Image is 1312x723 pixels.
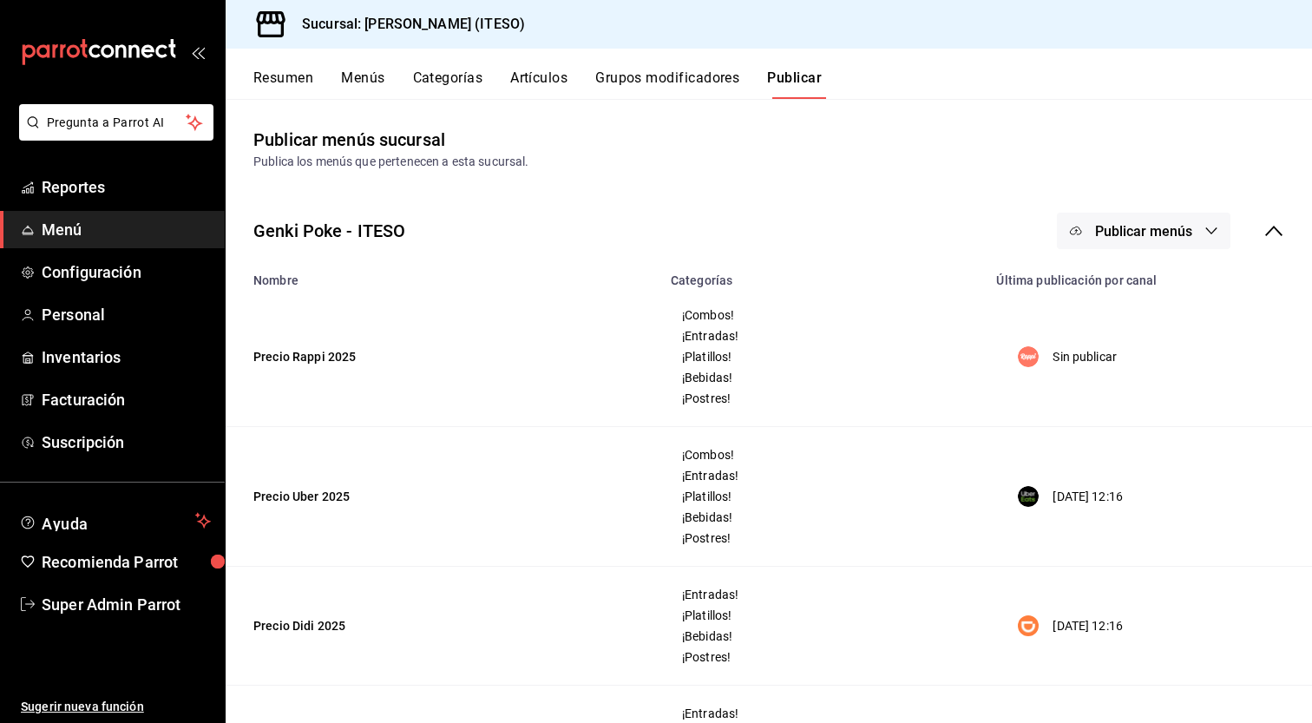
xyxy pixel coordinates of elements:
span: Sugerir nueva función [21,698,211,716]
span: ¡Combos! [682,309,965,321]
h3: Sucursal: [PERSON_NAME] (ITESO) [288,14,525,35]
button: open_drawer_menu [191,45,205,59]
span: Configuración [42,260,211,284]
span: ¡Bebidas! [682,511,965,523]
a: Pregunta a Parrot AI [12,126,213,144]
button: Publicar menús [1057,213,1230,249]
span: Ayuda [42,510,188,531]
span: Recomienda Parrot [42,550,211,574]
div: navigation tabs [253,69,1312,99]
span: ¡Platillos! [682,609,965,621]
span: Pregunta a Parrot AI [47,114,187,132]
button: Resumen [253,69,313,99]
span: ¡Postres! [682,651,965,663]
span: ¡Bebidas! [682,371,965,384]
button: Categorías [413,69,483,99]
span: ¡Bebidas! [682,630,965,642]
button: Publicar [767,69,822,99]
span: Reportes [42,175,211,199]
th: Categorías [660,263,987,287]
span: ¡Platillos! [682,351,965,363]
span: Inventarios [42,345,211,369]
button: Menús [341,69,384,99]
p: Sin publicar [1053,348,1117,366]
td: Precio Didi 2025 [226,567,660,686]
th: Última publicación por canal [986,263,1312,287]
span: ¡Entradas! [682,470,965,482]
span: Publicar menús [1095,223,1192,240]
p: [DATE] 12:16 [1053,488,1123,506]
span: ¡Entradas! [682,330,965,342]
div: Publica los menús que pertenecen a esta sucursal. [253,153,1284,171]
span: Facturación [42,388,211,411]
div: Genki Poke - ITESO [253,218,405,244]
span: Personal [42,303,211,326]
button: Artículos [510,69,567,99]
span: ¡Entradas! [682,707,965,720]
span: Super Admin Parrot [42,593,211,616]
span: ¡Combos! [682,449,965,461]
td: Precio Rappi 2025 [226,287,660,427]
span: ¡Entradas! [682,588,965,601]
span: ¡Postres! [682,392,965,404]
td: Precio Uber 2025 [226,427,660,567]
p: [DATE] 12:16 [1053,617,1123,635]
button: Pregunta a Parrot AI [19,104,213,141]
th: Nombre [226,263,660,287]
div: Publicar menús sucursal [253,127,445,153]
button: Grupos modificadores [595,69,739,99]
span: Menú [42,218,211,241]
span: Suscripción [42,431,211,454]
span: ¡Platillos! [682,490,965,503]
span: ¡Postres! [682,532,965,544]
